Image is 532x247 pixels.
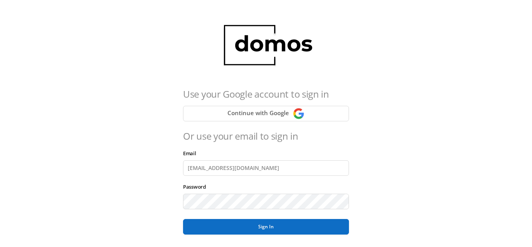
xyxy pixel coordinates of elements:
[293,108,305,119] img: Continue with Google
[183,150,200,157] label: Email
[183,129,349,143] h4: Or use your email to sign in
[183,106,349,121] button: Continue with Google
[183,219,349,235] button: Sign In
[216,16,317,75] img: domos
[183,87,349,101] h4: Use your Google account to sign in
[183,194,349,209] input: Password
[183,183,210,190] label: Password
[183,160,349,176] input: Email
